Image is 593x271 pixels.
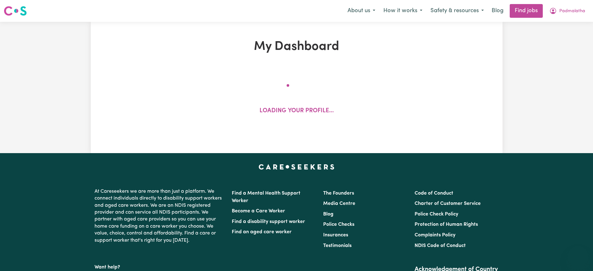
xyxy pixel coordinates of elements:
[559,8,585,15] span: Padmalatha
[163,39,430,54] h1: My Dashboard
[323,201,355,206] a: Media Centre
[323,233,348,238] a: Insurances
[415,212,458,217] a: Police Check Policy
[232,209,285,214] a: Become a Care Worker
[323,243,352,248] a: Testimonials
[4,5,27,17] img: Careseekers logo
[323,212,333,217] a: Blog
[232,191,300,203] a: Find a Mental Health Support Worker
[323,222,354,227] a: Police Checks
[95,186,224,246] p: At Careseekers we are more than just a platform. We connect individuals directly to disability su...
[232,230,292,235] a: Find an aged care worker
[488,4,507,18] a: Blog
[510,4,543,18] a: Find jobs
[232,219,305,224] a: Find a disability support worker
[260,107,334,116] p: Loading your profile...
[568,246,588,266] iframe: Button to launch messaging window
[259,164,334,169] a: Careseekers home page
[415,243,466,248] a: NDIS Code of Conduct
[4,4,27,18] a: Careseekers logo
[415,233,455,238] a: Complaints Policy
[379,4,426,17] button: How it works
[415,222,478,227] a: Protection of Human Rights
[426,4,488,17] button: Safety & resources
[323,191,354,196] a: The Founders
[415,191,453,196] a: Code of Conduct
[95,261,224,271] p: Want help?
[545,4,589,17] button: My Account
[343,4,379,17] button: About us
[415,201,481,206] a: Charter of Customer Service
